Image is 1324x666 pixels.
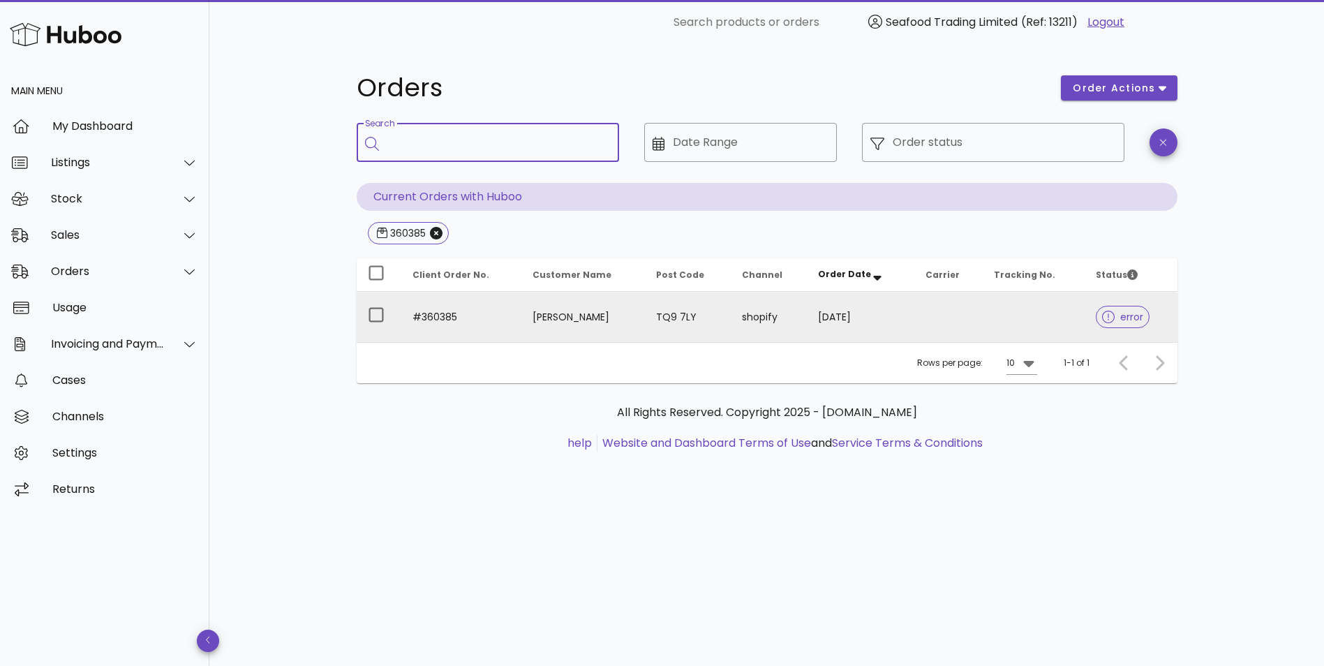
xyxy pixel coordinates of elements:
th: Channel [731,258,808,292]
th: Post Code [645,258,731,292]
div: Rows per page: [917,343,1037,383]
label: Search [365,119,394,129]
td: #360385 [401,292,522,342]
th: Order Date: Sorted descending. Activate to remove sorting. [807,258,914,292]
td: [PERSON_NAME] [521,292,645,342]
span: Tracking No. [994,269,1055,281]
div: My Dashboard [52,119,198,133]
div: 10 [1006,357,1015,369]
a: help [567,435,592,451]
span: Carrier [925,269,960,281]
div: Listings [51,156,165,169]
span: order actions [1072,81,1156,96]
div: 1-1 of 1 [1064,357,1089,369]
div: 360385 [387,226,426,240]
a: Service Terms & Conditions [832,435,983,451]
div: 10Rows per page: [1006,352,1037,374]
h1: Orders [357,75,1045,101]
span: Order Date [818,268,871,280]
span: Customer Name [533,269,611,281]
span: Status [1096,269,1138,281]
p: Current Orders with Huboo [357,183,1177,211]
span: Client Order No. [412,269,489,281]
button: order actions [1061,75,1177,101]
span: Channel [742,269,782,281]
p: All Rights Reserved. Copyright 2025 - [DOMAIN_NAME] [368,404,1166,421]
span: error [1102,312,1143,322]
th: Tracking No. [983,258,1085,292]
th: Carrier [914,258,983,292]
a: Website and Dashboard Terms of Use [602,435,811,451]
div: Returns [52,482,198,496]
a: Logout [1087,14,1124,31]
div: Sales [51,228,165,242]
td: TQ9 7LY [645,292,731,342]
div: Settings [52,446,198,459]
div: Orders [51,265,165,278]
td: [DATE] [807,292,914,342]
div: Invoicing and Payments [51,337,165,350]
div: Channels [52,410,198,423]
th: Status [1085,258,1177,292]
span: Post Code [656,269,704,281]
div: Stock [51,192,165,205]
span: Seafood Trading Limited [886,14,1018,30]
th: Client Order No. [401,258,522,292]
th: Customer Name [521,258,645,292]
img: Huboo Logo [10,20,121,50]
span: (Ref: 13211) [1021,14,1078,30]
li: and [597,435,983,452]
td: shopify [731,292,808,342]
div: Cases [52,373,198,387]
button: Close [430,227,442,239]
div: Usage [52,301,198,314]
